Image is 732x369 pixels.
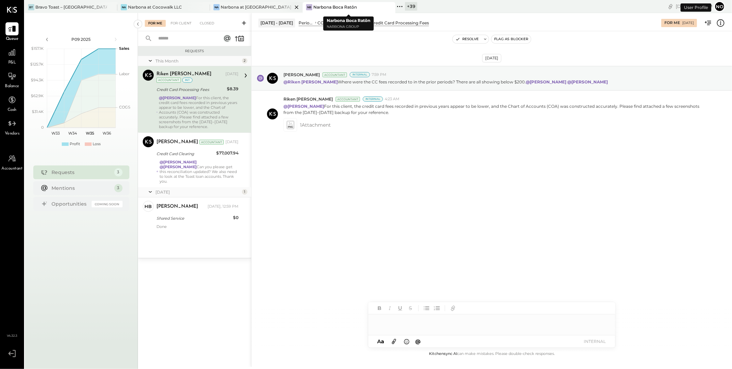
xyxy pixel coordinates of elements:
div: Opportunities [52,200,88,207]
span: P&L [8,60,16,66]
button: Underline [396,304,405,313]
div: [DATE], 12:59 PM [208,204,239,209]
span: @ [416,338,421,345]
div: 1 [242,189,247,195]
button: Bold [375,304,384,313]
div: Credit Card Clearing [156,150,214,157]
p: Where were the CC fees recorded to in the prior periods? There are all showing below $200. [283,79,609,85]
span: a [381,338,384,345]
div: [DATE] [225,139,239,145]
div: Requests [141,49,248,54]
div: Internal [363,96,383,102]
text: $31.4K [32,109,44,114]
div: Bravo Toast – [GEOGRAPHIC_DATA] [35,4,107,10]
strong: @[PERSON_NAME] [283,104,324,109]
div: $77,007.94 [216,150,239,157]
div: NB [306,4,312,10]
div: $8.39 [227,85,239,92]
span: Balance [5,83,19,90]
div: Internal [350,72,370,77]
a: Vendors [0,117,24,137]
div: BT [28,4,34,10]
div: HB [145,203,152,210]
div: CONTROLLABLE EXPENSES [317,20,340,26]
a: Queue [0,22,24,42]
text: $94.3K [31,78,44,82]
text: $157.1K [31,46,44,51]
button: Flag as Blocker [491,35,531,43]
text: W33 [51,131,60,136]
span: [PERSON_NAME] [283,72,320,78]
div: Riken [PERSON_NAME] [156,71,211,78]
div: Accountant [156,78,181,83]
div: [DATE] - [DATE] [258,19,295,27]
p: For this client, the credit card fees recorded in previous years appear to be lower, and the Char... [283,103,704,115]
div: [DATE] [482,54,501,62]
a: Accountant [0,152,24,172]
text: W34 [68,131,77,136]
text: Sales [119,46,129,51]
strong: @[PERSON_NAME] [160,164,197,169]
div: P09 2025 [52,36,111,42]
div: Credit Card Processing Fees [371,20,429,26]
div: For Client [167,20,195,27]
div: Shared Service [156,215,231,222]
div: Accountant [336,97,360,102]
strong: @[PERSON_NAME] [159,95,196,100]
div: Accountant [199,140,224,145]
div: 3 [114,184,123,192]
text: COGS [119,105,130,109]
div: This Month [155,58,240,64]
div: Can you please get this reconciliation updated? We also need to look at the Toast loan accounts. ... [160,160,239,184]
div: Closed [196,20,218,27]
button: INTERNAL [581,337,608,346]
button: Add URL [449,304,457,313]
div: For Me [145,20,166,27]
div: Na [121,4,127,10]
strong: @[PERSON_NAME] [160,160,197,164]
span: Queue [6,36,19,42]
text: 0 [41,125,44,130]
span: Riken [PERSON_NAME] [283,96,333,102]
div: $0 [233,214,239,221]
a: Balance [0,70,24,90]
div: [PERSON_NAME] [156,203,198,210]
span: Accountant [2,166,23,172]
span: Vendors [5,131,20,137]
text: W36 [103,131,111,136]
text: W35 [86,131,94,136]
b: Narbona Boca Ratōn [327,18,370,23]
div: For this client, the credit card fees recorded in previous years appear to be lower, and the Char... [159,95,239,129]
div: Accountant [323,72,347,77]
div: 3 [114,168,123,176]
div: Mentions [52,185,111,192]
div: [DATE] [225,71,239,77]
span: 1 Attachment [300,118,331,132]
button: Unordered List [422,304,431,313]
div: 2 [242,58,247,64]
a: Cash [0,93,24,113]
span: 4:23 AM [385,96,399,102]
text: $62.9K [31,93,44,98]
div: Credit Card Processing Fees [156,86,225,93]
span: Cash [8,107,16,113]
div: Requests [52,169,111,176]
div: Period P&L [299,20,314,26]
button: Strikethrough [406,304,415,313]
p: Narbona Group [327,24,370,30]
button: Ordered List [432,304,441,313]
div: For Me [664,20,680,26]
button: @ [414,337,423,346]
text: $125.7K [30,62,44,67]
div: [PERSON_NAME] [156,139,198,146]
button: Resolve [453,35,481,43]
button: No [714,1,725,12]
a: P&L [0,46,24,66]
button: Aa [375,338,386,345]
strong: @[PERSON_NAME] [567,79,608,84]
div: Profit [70,141,80,147]
text: Labor [119,71,129,76]
div: Loss [93,141,101,147]
div: [DATE] [155,189,240,195]
div: Na [213,4,220,10]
